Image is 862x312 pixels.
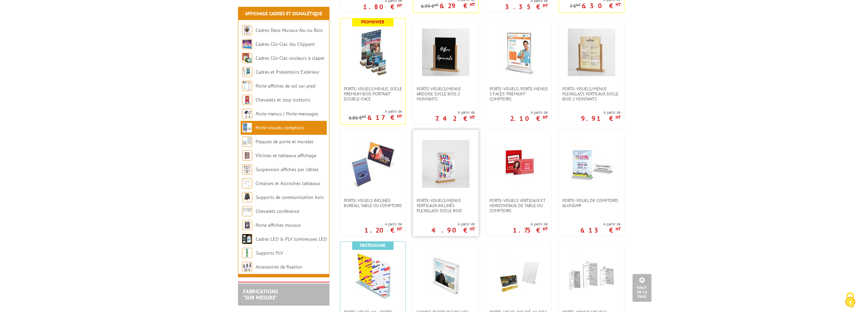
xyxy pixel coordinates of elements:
[242,53,252,63] img: Cadres Clic-Clac couleurs à clapet
[616,114,621,120] sup: HT
[242,39,252,49] img: Cadres Clic-Clac Alu Clippant
[242,248,252,258] img: Supports PLV
[510,110,548,115] span: A partir de
[340,86,405,102] a: PORTE-VISUELS/MENUS, SOCLE PREMIUM BOIS PORTRAIT DOUBLE-FACE
[422,140,469,188] img: Porte-Visuels/Menus verticaux-inclinés plexiglass socle bois
[256,180,320,186] a: Cimaises et Accroches tableaux
[256,222,301,228] a: Porte-affiches muraux
[256,55,324,61] a: Cadres Clic-Clac couleurs à clapet
[489,198,548,213] span: Porte-visuels verticaux et horizontaux, de table ou comptoirs
[562,198,621,208] span: Porte-visuel de comptoirs AluSign®
[242,123,252,133] img: Porte-visuels comptoirs
[243,288,278,301] a: FABRICATIONS"Sur Mesure"
[361,19,384,25] b: Promoweb
[256,139,314,145] a: Plaques de porte et murales
[242,234,252,244] img: Cadres LED & PLV lumineuses LED
[256,166,319,172] a: Suspension affiches par câbles
[256,125,304,131] a: Porte-visuels comptoirs
[363,5,402,9] p: 1.80 €
[486,198,551,213] a: Porte-visuels verticaux et horizontaux, de table ou comptoirs
[513,228,548,232] p: 1.75 €
[417,86,475,102] span: Porte-Visuels/Menus ARDOISE Socle Bois 2 Montants
[397,113,402,119] sup: HT
[349,140,397,188] img: Porte-visuels inclinés bureau, table ou comptoirs
[256,97,310,103] a: Chevalets et stop trottoirs
[421,4,439,9] p: 6.99 €
[470,114,475,120] sup: HT
[242,67,252,77] img: Cadres et Présentoirs Extérieur
[344,198,402,208] span: Porte-visuels inclinés bureau, table ou comptoirs
[397,226,402,232] sup: HT
[580,228,621,232] p: 6.13 €
[256,236,327,242] a: Cadres LED & PLV lumineuses LED
[435,110,475,115] span: A partir de
[576,2,581,7] sup: HT
[422,252,469,299] img: Cadres photo Plexiglass aimanté pour affichette, infos, prix
[440,4,475,8] p: 6.29 €
[510,116,548,121] p: 2.10 €
[367,115,402,120] p: 6.17 €
[582,4,621,8] p: 6.30 €
[256,264,302,270] a: Accessoires de fixation
[633,274,651,302] a: Haut de la page
[580,221,621,227] span: A partir de
[364,228,402,232] p: 1.20 €
[470,226,475,232] sup: HT
[360,242,385,248] b: Destockage
[838,289,862,312] button: Cookies (fenêtre modale)
[422,29,469,76] img: Porte-Visuels/Menus ARDOISE Socle Bois 2 Montants
[559,198,624,208] a: Porte-visuel de comptoirs AluSign®
[242,25,252,35] img: Cadres Deco Muraux Alu ou Bois
[256,27,323,33] a: Cadres Deco Muraux Alu ou Bois
[568,252,615,299] img: Porte-menus/visuels triptyques 6 faces comptoirs
[349,29,397,76] img: PORTE-VISUELS/MENUS, SOCLE PREMIUM BOIS PORTRAIT DOUBLE-FACE
[495,140,542,188] img: Porte-visuels verticaux et horizontaux, de table ou comptoirs
[616,2,621,7] sup: HT
[397,3,402,8] sup: HT
[256,69,320,75] a: Cadres et Présentoirs Extérieur
[581,116,621,121] p: 9.91 €
[489,86,548,102] span: Porte-visuels, Porte-menus 2 faces "Premium" comptoirs
[495,29,542,76] img: Porte-visuels, Porte-menus 2 faces
[364,221,402,227] span: A partir de
[486,86,551,102] a: Porte-visuels, Porte-menus 2 faces "Premium" comptoirs
[245,11,322,17] a: Affichage Cadres et Signalétique
[256,208,299,214] a: Chevalets conférence
[242,178,252,188] img: Cimaises et Accroches tableaux
[568,140,615,188] img: Porte-visuel de comptoirs AluSign®
[242,164,252,175] img: Suspension affiches par câbles
[559,86,624,102] a: Porte-Visuels/Menus Plexiglass Verticaux Socle Bois 2 Montants
[256,83,315,89] a: Porte-affiches de sol sur pied
[513,221,548,227] span: A partir de
[562,86,621,102] span: Porte-Visuels/Menus Plexiglass Verticaux Socle Bois 2 Montants
[242,206,252,216] img: Chevalets conférence
[432,221,475,227] span: A partir de
[543,226,548,232] sup: HT
[349,115,366,121] p: 6.86 €
[616,226,621,232] sup: HT
[417,198,475,213] span: Porte-Visuels/Menus verticaux-inclinés plexiglass socle bois
[242,109,252,119] img: Porte-menus / Porte-messages
[256,194,324,200] a: Supports de communication bois
[434,2,439,7] sup: HT
[242,95,252,105] img: Chevalets et stop trottoirs
[505,5,548,9] p: 3.35 €
[435,116,475,121] p: 7.42 €
[242,150,252,161] img: Vitrines et tableaux affichage
[242,220,252,230] img: Porte-affiches muraux
[432,228,475,232] p: 4.90 €
[242,192,252,202] img: Supports de communication bois
[349,109,402,114] span: A partir de
[256,152,316,159] a: Vitrines et tableaux affichage
[362,114,366,119] sup: HT
[349,252,397,299] img: Porte-Visuel A4 + Porte-brochure A4 portrait
[842,292,859,309] img: Cookies (fenêtre modale)
[242,136,252,147] img: Plaques de porte et murales
[581,110,621,115] span: A partir de
[568,29,615,76] img: Porte-Visuels/Menus Plexiglass Verticaux Socle Bois 2 Montants
[413,86,478,102] a: Porte-Visuels/Menus ARDOISE Socle Bois 2 Montants
[495,252,542,299] img: Porte-visuel incliné A4 avec porte-brochure plexiglass comptoirs
[344,86,402,102] span: PORTE-VISUELS/MENUS, SOCLE PREMIUM BOIS PORTRAIT DOUBLE-FACE
[256,111,318,117] a: Porte-menus / Porte-messages
[543,114,548,120] sup: HT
